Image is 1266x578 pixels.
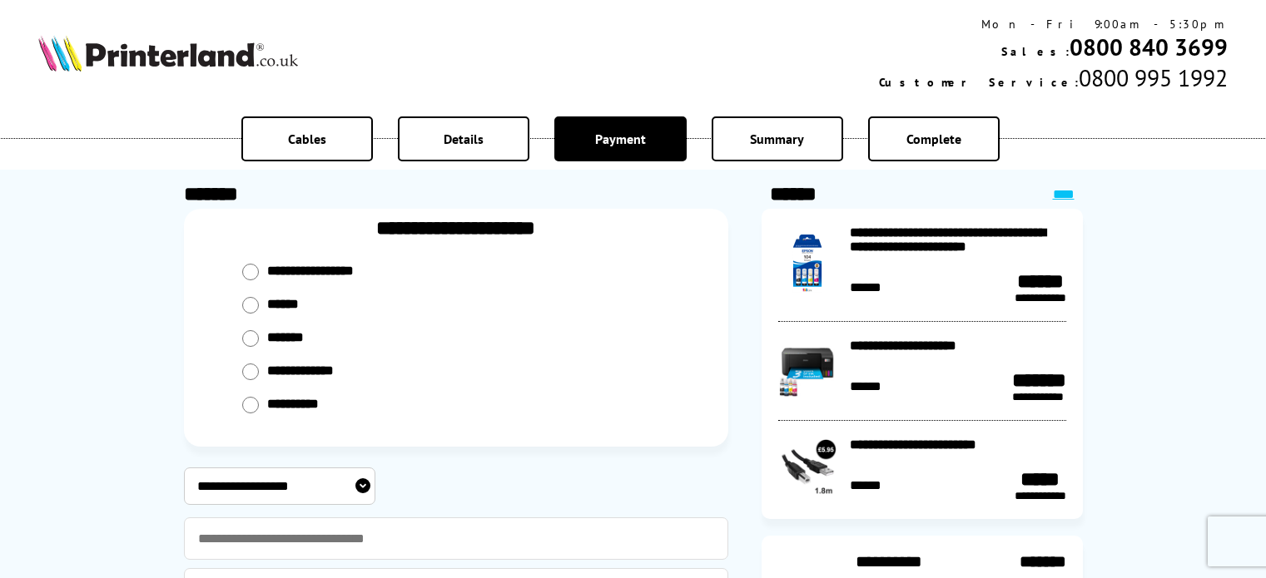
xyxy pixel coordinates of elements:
span: 0800 995 1992 [1079,62,1228,93]
span: Details [444,131,484,147]
span: Cables [288,131,326,147]
span: Complete [906,131,961,147]
span: Customer Service: [879,75,1079,90]
img: Printerland Logo [38,35,298,72]
span: Sales: [1001,44,1070,59]
span: Summary [750,131,804,147]
span: Payment [595,131,646,147]
a: 0800 840 3699 [1070,32,1228,62]
div: Mon - Fri 9:00am - 5:30pm [879,17,1228,32]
